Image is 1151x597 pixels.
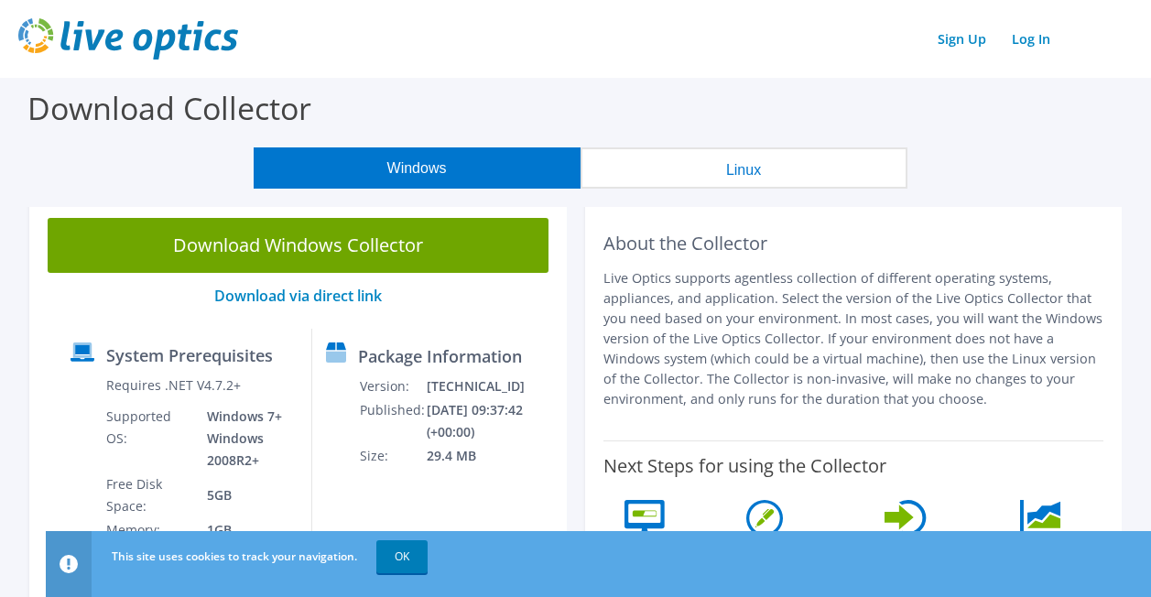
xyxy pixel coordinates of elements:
td: 1GB [193,518,298,542]
td: Version: [359,374,426,398]
a: OK [376,540,428,573]
p: Live Optics supports agentless collection of different operating systems, appliances, and applica... [603,268,1104,409]
label: Package Information [358,347,522,365]
button: Linux [581,147,907,189]
img: live_optics_svg.svg [18,18,238,60]
a: Download Windows Collector [48,218,548,273]
td: 29.4 MB [426,444,559,468]
button: Windows [254,147,581,189]
td: Size: [359,444,426,468]
h2: About the Collector [603,233,1104,255]
span: This site uses cookies to track your navigation. [112,548,357,564]
td: Supported OS: [105,405,192,472]
td: [DATE] 09:37:42 (+00:00) [426,398,559,444]
label: Next Steps for using the Collector [603,455,886,477]
td: Free Disk Space: [105,472,192,518]
td: [TECHNICAL_ID] [426,374,559,398]
label: Download Collector [27,87,311,129]
td: Published: [359,398,426,444]
a: Download via direct link [214,286,382,306]
td: Windows 7+ Windows 2008R2+ [193,405,298,472]
label: System Prerequisites [106,346,273,364]
a: Log In [1003,26,1059,52]
label: Requires .NET V4.7.2+ [106,376,241,395]
td: Memory: [105,518,192,542]
a: Sign Up [928,26,995,52]
td: 5GB [193,472,298,518]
